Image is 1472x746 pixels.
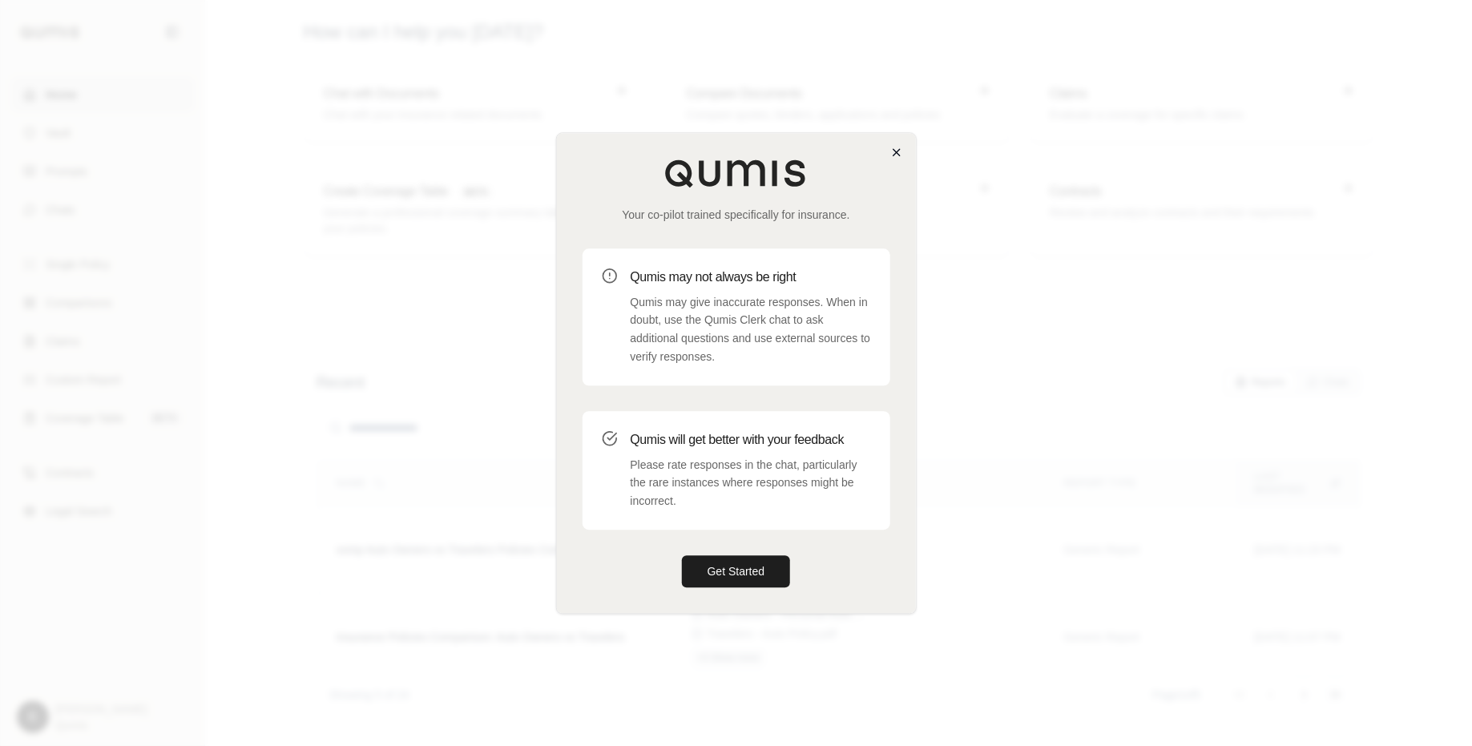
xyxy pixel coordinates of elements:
h3: Qumis may not always be right [631,268,871,287]
p: Please rate responses in the chat, particularly the rare instances where responses might be incor... [631,456,871,510]
button: Get Started [682,555,791,587]
h3: Qumis will get better with your feedback [631,430,871,450]
p: Your co-pilot trained specifically for insurance. [583,207,890,223]
img: Qumis Logo [664,159,809,188]
p: Qumis may give inaccurate responses. When in doubt, use the Qumis Clerk chat to ask additional qu... [631,293,871,366]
